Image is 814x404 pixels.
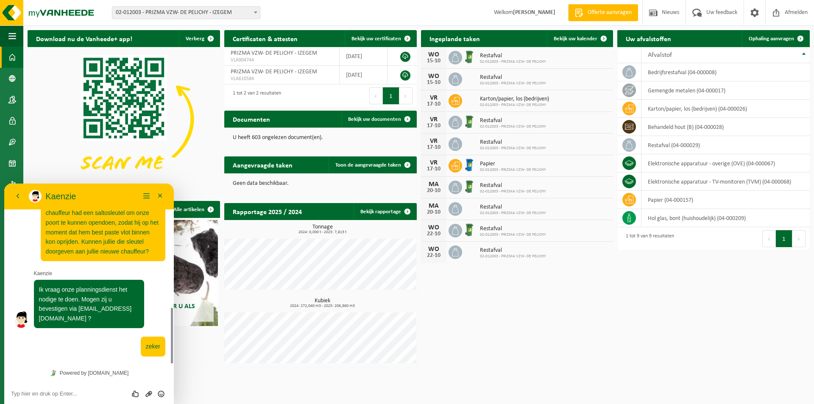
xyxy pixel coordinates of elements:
h2: Documenten [224,111,279,127]
span: 02-012003 - PRIZMA VZW- DE PELICHY [480,146,546,151]
a: Bekijk uw certificaten [345,30,416,47]
a: Toon de aangevraagde taken [329,156,416,173]
span: VLA904744 [231,57,333,64]
span: Bekijk uw certificaten [351,36,401,42]
span: VLA610584 [231,75,333,82]
td: papier (04-000157) [641,191,810,209]
h2: Aangevraagde taken [224,156,301,173]
strong: [PERSON_NAME] [513,9,555,16]
div: 17-10 [425,166,442,172]
span: Restafval [480,117,546,124]
a: Bekijk uw documenten [341,111,416,128]
span: 02-012003 - PRIZMA VZW- DE PELICHY [480,254,546,259]
div: 1 tot 9 van 9 resultaten [622,229,674,248]
div: 22-10 [425,231,442,237]
div: 1 tot 2 van 2 resultaten [229,86,281,105]
span: 02-012003 - PRIZMA VZW- DE PELICHY [480,81,546,86]
span: Restafval [480,53,546,59]
td: [DATE] [340,47,387,66]
td: elektronische apparatuur - TV-monitoren (TVM) (04-000068) [641,173,810,191]
span: Restafval [480,139,546,146]
button: Next [399,87,413,104]
span: Afvalstof [648,52,672,59]
div: 17-10 [425,145,442,150]
h3: Tonnage [229,224,417,234]
span: 2024: 272,040 m3 - 2025: 206,860 m3 [229,304,417,308]
span: 02-012003 - PRIZMA VZW- DE PELICHY [480,59,546,64]
button: 1 [776,230,792,247]
img: WB-0240-HPE-GN-01 [462,50,477,64]
span: Restafval [480,226,546,232]
td: elektronische apparatuur - overige (OVE) (04-000067) [641,154,810,173]
button: Emoji invoeren [151,206,163,215]
div: VR [425,159,442,166]
div: 17-10 [425,101,442,107]
div: VR [425,95,442,101]
img: WB-0240-HPE-GN-01 [462,179,477,194]
td: [DATE] [340,66,387,84]
h2: Rapportage 2025 / 2024 [224,203,310,220]
h2: Certificaten & attesten [224,30,306,47]
a: Alle artikelen [167,201,219,218]
td: behandeld hout (B) (04-000028) [641,118,810,136]
button: Verberg [179,30,219,47]
span: Bekijk uw documenten [348,117,401,122]
button: Previous [762,230,776,247]
td: bedrijfsrestafval (04-000008) [641,63,810,81]
span: Papier [480,161,546,167]
div: 20-10 [425,188,442,194]
span: Restafval [480,247,546,254]
h2: Download nu de Vanheede+ app! [28,30,141,47]
span: 2024: 0,000 t - 2025: 7,813 t [229,230,417,234]
div: 20-10 [425,209,442,215]
div: WO [425,224,442,231]
span: Karton/papier, los (bedrijven) [480,96,549,103]
h2: Ingeplande taken [421,30,488,47]
td: gemengde metalen (04-000017) [641,81,810,100]
div: WO [425,73,442,80]
span: PRIZMA VZW- DE PELICHY - IZEGEM [231,50,317,56]
img: WB-0240-HPE-BE-01 [462,158,477,172]
div: VR [425,138,442,145]
span: Restafval [480,74,546,81]
span: Offerte aanvragen [585,8,634,17]
a: Offerte aanvragen [568,4,638,21]
span: 02-012003 - PRIZMA VZW- DE PELICHY [480,211,546,216]
h3: Kubiek [229,298,417,308]
span: Toon de aangevraagde taken [335,162,401,168]
div: Beoordeel deze chat [125,206,139,215]
img: WB-0240-HPE-GN-01 [462,223,477,237]
div: MA [425,203,442,209]
td: restafval (04-000029) [641,136,810,154]
a: Ophaling aanvragen [742,30,809,47]
div: WO [425,51,442,58]
span: 02-012003 - PRIZMA VZW- DE PELICHY [480,124,546,129]
div: VR [425,116,442,123]
p: U heeft 603 ongelezen document(en). [233,135,408,141]
span: Restafval [480,204,546,211]
iframe: chat widget [4,184,174,404]
span: Verberg [186,36,204,42]
span: Restafval [480,182,546,189]
img: Download de VHEPlus App [28,47,220,191]
span: Ophaling aanvragen [749,36,794,42]
div: Group of buttons [125,206,163,215]
button: Next [792,230,806,247]
img: WB-0240-HPE-GN-01 [462,114,477,129]
span: PRIZMA VZW- DE PELICHY - IZEGEM [231,69,317,75]
span: 02-012003 - PRIZMA VZW- DE PELICHY [480,167,546,173]
span: 02-012003 - PRIZMA VZW- DE PELICHY [480,103,549,108]
div: 17-10 [425,123,442,129]
p: Geen data beschikbaar. [233,181,408,187]
h2: Uw afvalstoffen [617,30,680,47]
